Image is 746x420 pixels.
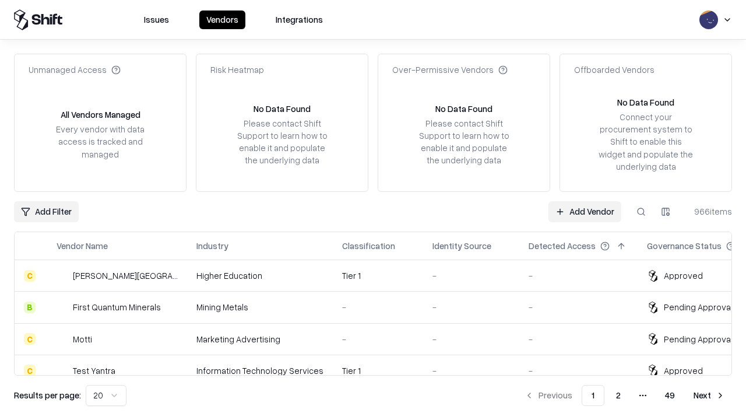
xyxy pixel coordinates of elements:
[664,269,703,282] div: Approved
[664,333,733,345] div: Pending Approval
[61,108,140,121] div: All Vendors Managed
[24,302,36,313] div: B
[342,240,395,252] div: Classification
[342,301,414,313] div: -
[647,240,722,252] div: Governance Status
[210,64,264,76] div: Risk Heatmap
[24,270,36,282] div: C
[24,365,36,376] div: C
[529,333,628,345] div: -
[664,301,733,313] div: Pending Approval
[73,365,115,377] div: Test Yantra
[432,365,510,377] div: -
[73,269,178,282] div: [PERSON_NAME][GEOGRAPHIC_DATA]
[416,117,512,167] div: Please contact Shift Support to learn how to enable it and populate the underlying data
[254,103,311,115] div: No Data Found
[57,365,68,376] img: Test Yantra
[392,64,508,76] div: Over-Permissive Vendors
[529,301,628,313] div: -
[529,269,628,282] div: -
[73,333,92,345] div: Motti
[685,205,732,218] div: 966 items
[342,269,414,282] div: Tier 1
[432,269,510,282] div: -
[29,64,121,76] div: Unmanaged Access
[597,111,694,173] div: Connect your procurement system to Shift to enable this widget and populate the underlying data
[269,10,330,29] button: Integrations
[342,333,414,345] div: -
[14,201,79,222] button: Add Filter
[137,10,176,29] button: Issues
[529,240,596,252] div: Detected Access
[617,96,674,108] div: No Data Found
[529,365,628,377] div: -
[234,117,330,167] div: Please contact Shift Support to learn how to enable it and populate the underlying data
[196,301,323,313] div: Mining Metals
[518,385,732,406] nav: pagination
[196,365,323,377] div: Information Technology Services
[582,385,604,406] button: 1
[432,333,510,345] div: -
[57,270,68,282] img: Reichman University
[57,302,68,313] img: First Quantum Minerals
[196,333,323,345] div: Marketing Advertising
[24,333,36,345] div: C
[196,269,323,282] div: Higher Education
[664,365,703,377] div: Approved
[656,385,684,406] button: 49
[432,240,491,252] div: Identity Source
[574,64,654,76] div: Offboarded Vendors
[73,301,161,313] div: First Quantum Minerals
[52,123,149,160] div: Every vendor with data access is tracked and managed
[196,240,228,252] div: Industry
[687,385,732,406] button: Next
[199,10,245,29] button: Vendors
[14,389,81,401] p: Results per page:
[435,103,492,115] div: No Data Found
[57,333,68,345] img: Motti
[342,365,414,377] div: Tier 1
[432,301,510,313] div: -
[548,201,621,222] a: Add Vendor
[607,385,630,406] button: 2
[57,240,108,252] div: Vendor Name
